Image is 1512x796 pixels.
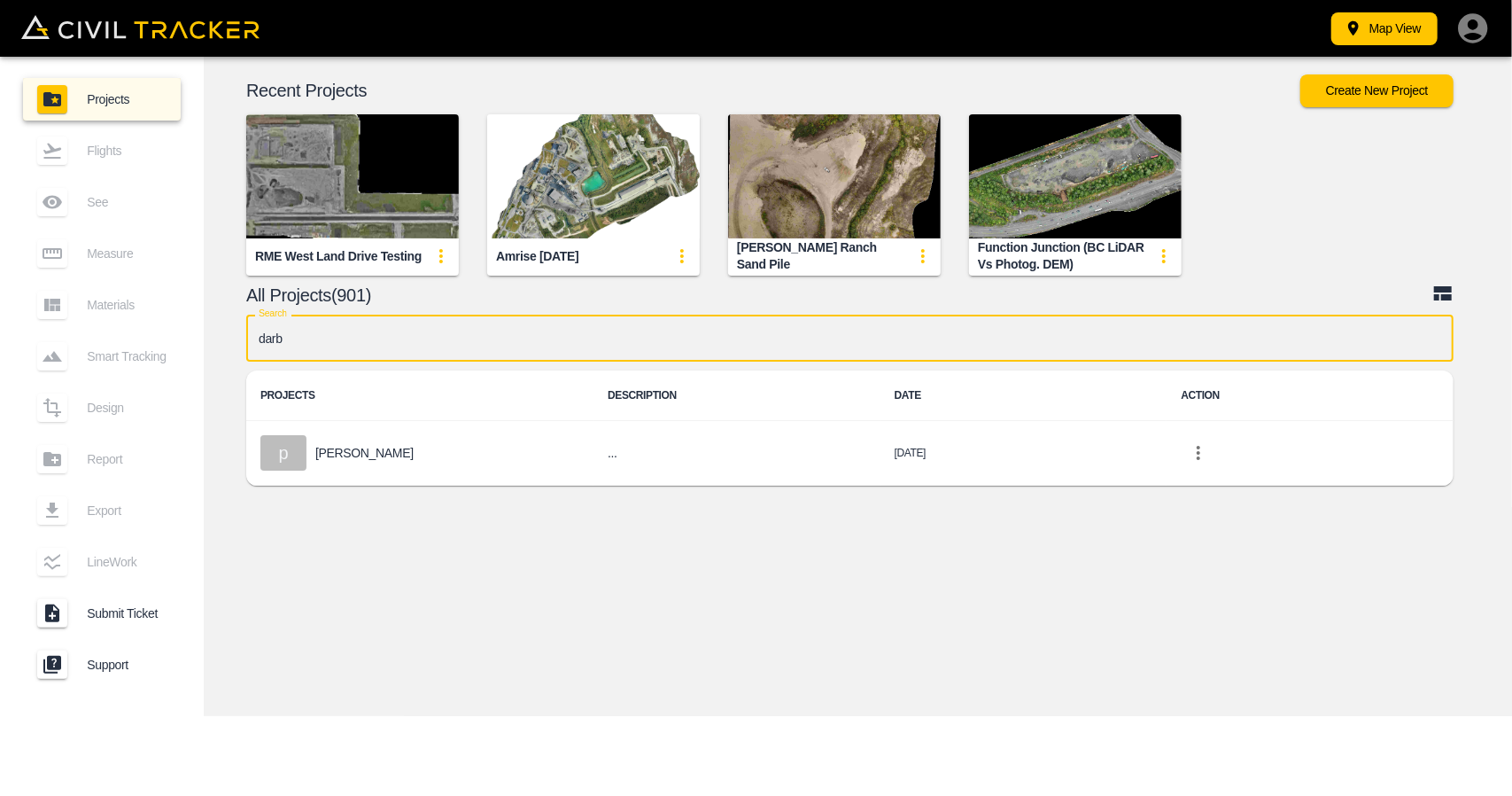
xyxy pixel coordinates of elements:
[315,446,414,460] p: [PERSON_NAME]
[728,114,941,238] img: Adams Ranch Sand pile
[1146,238,1182,274] button: update-card-details
[246,371,1454,486] table: project-list-table
[496,248,578,265] div: Amrise [DATE]
[23,592,181,635] a: Submit Ticket
[487,114,700,238] img: Amrise Sep 2025
[246,114,459,238] img: RME West Land Drive Testing
[87,92,167,106] span: Projects
[880,421,1167,486] td: [DATE]
[87,606,167,620] span: Submit Ticket
[246,371,593,421] th: PROJECTS
[21,15,260,40] img: Civil Tracker
[593,371,880,421] th: DESCRIPTION
[969,114,1182,238] img: Function Junction (BC LiDAR vs Photog. DEM)
[423,238,459,274] button: update-card-details
[880,371,1167,421] th: DATE
[905,238,941,274] button: update-card-details
[260,435,306,471] div: p
[255,248,422,265] div: RME West Land Drive Testing
[608,442,866,464] h6: ...
[246,288,1432,302] p: All Projects(901)
[1331,12,1438,45] button: Map View
[978,239,1146,272] div: Function Junction (BC LiDAR vs Photog. DEM)
[246,83,1300,98] p: Recent Projects
[87,658,167,672] span: Support
[23,78,181,121] a: Projects
[664,238,700,274] button: update-card-details
[23,644,181,686] a: Support
[1167,371,1454,421] th: ACTION
[1300,74,1454,107] button: Create New Project
[737,239,905,272] div: [PERSON_NAME] Ranch Sand pile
